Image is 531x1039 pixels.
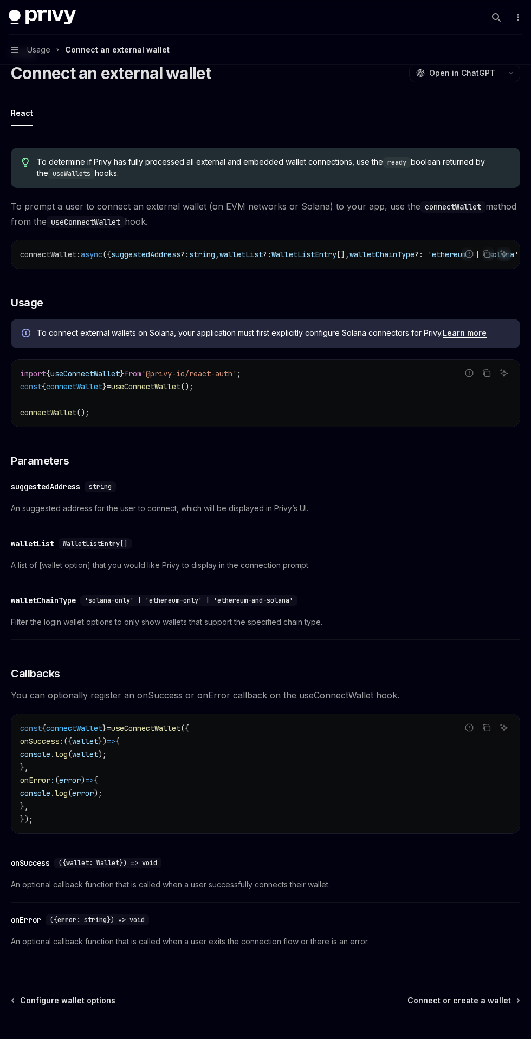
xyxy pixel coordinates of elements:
button: Open in ChatGPT [409,64,502,82]
button: More actions [511,10,522,25]
span: => [85,775,94,785]
span: ?: ' [415,250,432,259]
span: Parameters [11,453,69,468]
span: } [102,382,107,391]
span: Open in ChatGPT [429,68,495,79]
span: walletChainType [349,250,415,259]
span: onSuccess [20,736,59,746]
button: Copy the contents from the code block [480,366,494,380]
svg: Info [22,329,33,339]
span: error [72,788,94,798]
span: (); [180,382,193,391]
svg: Tip [22,158,29,167]
span: An optional callback function that is called when a user successfully connects their wallet. [11,878,520,891]
span: connectWallet [20,408,76,417]
span: { [115,736,120,746]
span: ( [68,788,72,798]
span: A list of [wallet option] that you would like Privy to display in the connection prompt. [11,559,520,572]
span: ethereum [432,250,467,259]
span: = [107,382,111,391]
span: [], [336,250,349,259]
span: WalletListEntry [271,250,336,259]
button: Ask AI [497,247,511,261]
span: ; [237,369,241,378]
span: ); [98,749,107,759]
span: : [76,250,81,259]
span: ({wallet: Wallet}) => void [59,859,157,867]
div: Connect an external wallet [65,43,170,56]
span: } [102,723,107,733]
span: ?: [263,250,271,259]
h1: Connect an external wallet [11,63,211,83]
button: Copy the contents from the code block [480,247,494,261]
button: Ask AI [497,721,511,735]
button: Open search [488,9,505,26]
span: , [215,250,219,259]
div: React [11,100,33,126]
span: async [81,250,102,259]
span: = [107,723,111,733]
span: . [50,788,55,798]
span: ); [94,788,102,798]
span: ({error: string}) => void [50,916,145,924]
span: An optional callback function that is called when a user exits the connection flow or there is an... [11,935,520,948]
div: walletChainType [11,595,76,606]
span: (); [76,408,89,417]
span: . [50,749,55,759]
span: ({ [63,736,72,746]
span: Usage [11,295,43,310]
span: ({ [102,250,111,259]
span: const [20,723,42,733]
span: ?: [180,250,189,259]
span: string [89,482,112,491]
button: Report incorrect code [462,366,476,380]
span: Callbacks [11,666,60,681]
span: console [20,749,50,759]
span: ( [68,749,72,759]
span: Usage [27,43,50,56]
span: string [189,250,215,259]
span: from [124,369,141,378]
span: } [120,369,124,378]
div: suggestedAddress [11,481,80,492]
span: log [55,749,68,759]
span: }, [20,762,29,772]
span: }) [98,736,107,746]
span: walletList [219,250,263,259]
span: }); [20,814,33,824]
span: An suggested address for the user to connect, which will be displayed in Privy’s UI. [11,502,520,515]
div: walletList [11,538,54,549]
code: useWallets [48,168,95,179]
span: To connect external wallets on Solana, your application must first explicitly configure Solana co... [37,328,509,338]
span: connectWallet [20,250,76,259]
img: dark logo [9,10,76,25]
div: onSuccess [11,858,50,868]
span: wallet [72,749,98,759]
span: To determine if Privy has fully processed all external and embedded wallet connections, use the b... [37,156,509,179]
span: You can optionally register an onSuccess or onError callback on the useConnectWallet hook. [11,688,520,703]
span: console [20,788,50,798]
span: connectWallet [46,723,102,733]
span: 'solana-only' | 'ethereum-only' | 'ethereum-and-solana' [85,596,293,605]
span: wallet [72,736,98,746]
span: useConnectWallet [111,723,180,733]
button: Report incorrect code [462,721,476,735]
a: Learn more [443,328,487,338]
span: { [42,723,46,733]
code: connectWallet [420,201,485,213]
button: Ask AI [497,366,511,380]
span: To prompt a user to connect an external wallet (on EVM networks or Solana) to your app, use the m... [11,199,520,229]
span: ' | ' [467,250,488,259]
span: WalletListEntry[] [63,539,127,548]
span: ( [55,775,59,785]
code: useConnectWallet [47,216,125,228]
button: Copy the contents from the code block [480,721,494,735]
code: ready [383,157,411,168]
span: { [42,382,46,391]
span: log [55,788,68,798]
span: Filter the login wallet options to only show wallets that support the specified chain type. [11,616,520,629]
span: Connect or create a wallet [407,995,511,1006]
span: useConnectWallet [111,382,180,391]
span: ) [81,775,85,785]
span: Configure wallet options [20,995,115,1006]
